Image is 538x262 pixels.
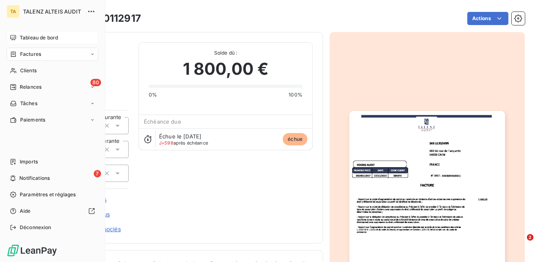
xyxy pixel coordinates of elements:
[510,234,530,254] iframe: Intercom live chat
[159,140,208,145] span: après échéance
[23,8,82,15] span: TALENZ ALTEIS AUDIT
[77,11,141,26] h3: 00240112917
[527,234,533,241] span: 2
[283,133,307,145] span: échue
[20,83,42,91] span: Relances
[7,5,20,18] div: TA
[19,175,50,182] span: Notifications
[159,133,201,140] span: Échue le [DATE]
[7,244,58,257] img: Logo LeanPay
[20,224,51,231] span: Déconnexion
[149,91,157,99] span: 0%
[20,34,58,41] span: Tableau de bord
[467,12,508,25] button: Actions
[20,116,45,124] span: Paiements
[20,51,41,58] span: Factures
[20,207,31,215] span: Aide
[183,57,269,81] span: 1 800,00 €
[90,79,101,86] span: 80
[94,170,101,177] span: 7
[149,49,302,57] span: Solde dû :
[144,118,181,125] span: Échéance due
[20,100,37,107] span: Tâches
[7,205,98,218] a: Aide
[20,191,76,198] span: Paramètres et réglages
[20,67,37,74] span: Clients
[159,140,173,146] span: J+598
[20,158,38,165] span: Imports
[289,91,302,99] span: 100%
